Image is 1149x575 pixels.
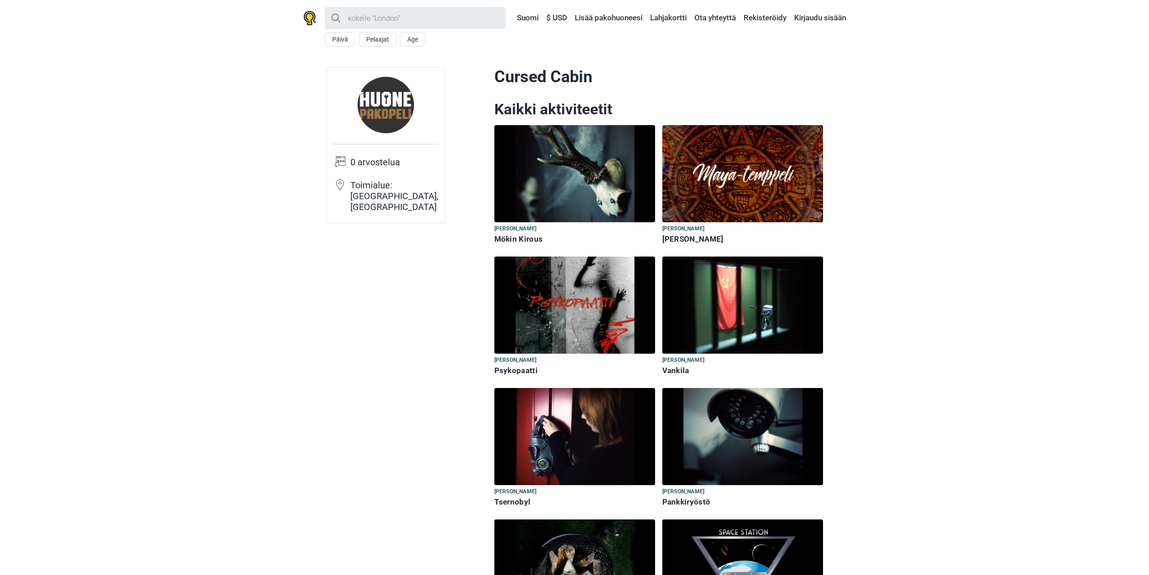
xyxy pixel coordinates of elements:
img: Psykopaatti [494,257,655,354]
a: $ USD [544,10,569,26]
td: 0 arvostelua [350,156,439,179]
span: [PERSON_NAME] [494,224,537,234]
span: [PERSON_NAME] [494,487,537,497]
button: Päivä [325,33,355,47]
span: [PERSON_NAME] [662,487,705,497]
input: kokeile “London” [325,7,506,29]
img: Nowescape logo [303,11,316,25]
a: Lahjakortti [648,10,689,26]
a: Mökin Kirous [PERSON_NAME] Mökin Kirous [494,125,655,246]
a: Ota yhteyttä [692,10,738,26]
img: Tsernobyl [494,388,655,485]
img: Mökin Kirous [494,125,655,222]
h6: Pankkiryöstö [662,497,823,507]
button: Pelaajat [359,33,396,47]
a: Pankkiryöstö [PERSON_NAME] Pankkiryöstö [662,388,823,509]
h2: Kaikki aktiviteetit [494,100,823,118]
a: Rekisteröidy [741,10,789,26]
a: Psykopaatti [PERSON_NAME] Psykopaatti [494,257,655,377]
img: Maya-Temppeli [662,125,823,222]
img: Pankkiryöstö [662,388,823,485]
h6: Psykopaatti [494,366,655,375]
a: Vankila [PERSON_NAME] Vankila [662,257,823,377]
a: Kirjaudu sisään [792,10,846,26]
a: Tsernobyl [PERSON_NAME] Tsernobyl [494,388,655,509]
td: Toimialue: [GEOGRAPHIC_DATA], [GEOGRAPHIC_DATA] [350,179,439,218]
span: [PERSON_NAME] [662,224,705,234]
h6: Mökin Kirous [494,234,655,244]
h1: Cursed Cabin [494,67,823,87]
button: Age [400,33,425,47]
a: Lisää pakohuoneesi [572,10,645,26]
span: [PERSON_NAME] [494,355,537,365]
img: Suomi [511,15,517,21]
h6: [PERSON_NAME] [662,234,823,244]
a: Maya-Temppeli [PERSON_NAME] [PERSON_NAME] [662,125,823,246]
a: Suomi [508,10,541,26]
img: Vankila [662,257,823,354]
span: [PERSON_NAME] [662,355,705,365]
h6: Vankila [662,366,823,375]
h6: Tsernobyl [494,497,655,507]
